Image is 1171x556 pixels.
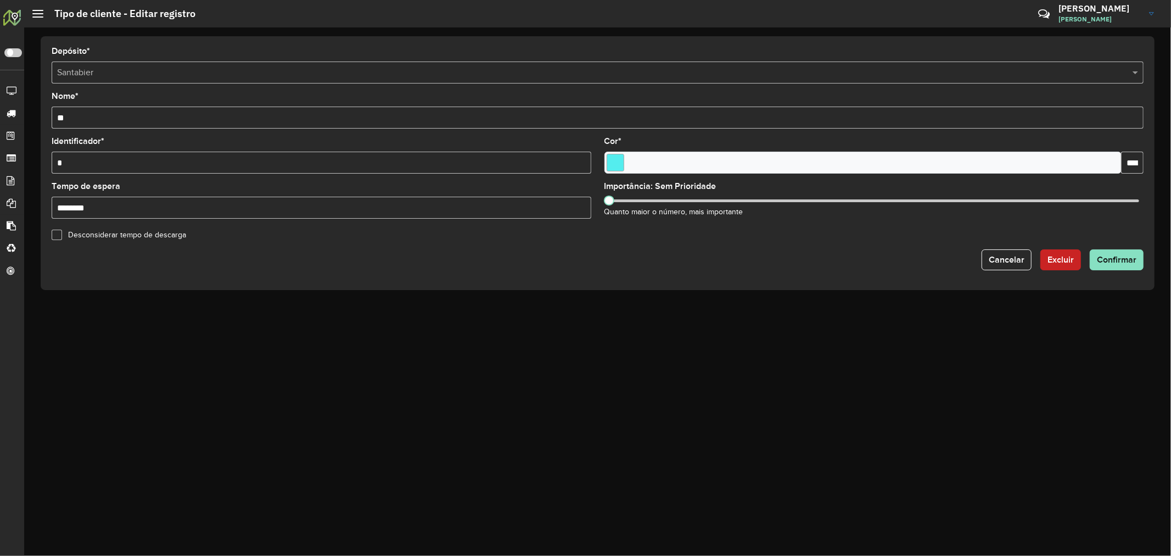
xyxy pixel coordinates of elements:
[1097,255,1136,264] span: Confirmar
[52,135,104,148] label: Identificador
[1032,2,1056,26] a: Contato Rápido
[52,90,79,103] label: Nome
[1040,249,1081,270] button: Excluir
[52,45,90,58] label: Depósito
[1058,3,1141,14] h3: [PERSON_NAME]
[1058,14,1141,24] span: [PERSON_NAME]
[982,249,1032,270] button: Cancelar
[604,180,716,193] label: Importância: Sem Prioridade
[607,154,624,171] input: Select a color
[989,255,1024,264] span: Cancelar
[604,208,743,216] small: Quanto maior o número, mais importante
[1090,249,1144,270] button: Confirmar
[52,180,120,193] label: Tempo de espera
[43,8,195,20] h2: Tipo de cliente - Editar registro
[604,135,622,148] label: Cor
[63,231,186,239] label: Desconsiderar tempo de descarga
[1047,255,1074,264] span: Excluir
